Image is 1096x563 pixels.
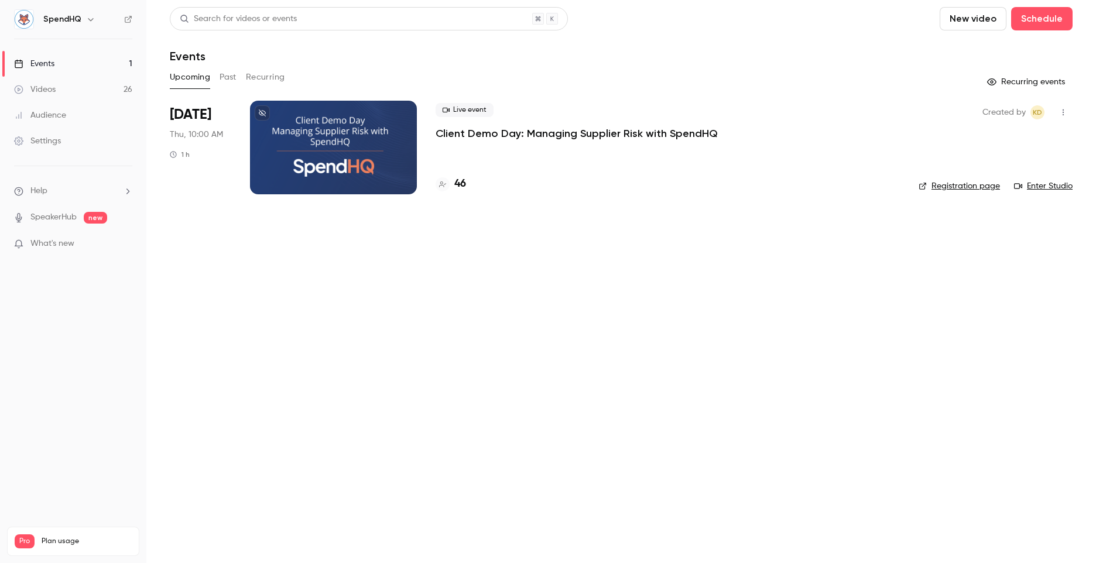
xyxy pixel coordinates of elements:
[180,13,297,25] div: Search for videos or events
[982,105,1026,119] span: Created by
[30,211,77,224] a: SpeakerHub
[454,176,466,192] h4: 46
[982,73,1073,91] button: Recurring events
[170,150,190,159] div: 1 h
[30,185,47,197] span: Help
[940,7,1006,30] button: New video
[14,185,132,197] li: help-dropdown-opener
[436,103,494,117] span: Live event
[1030,105,1044,119] span: Kelly Divine
[43,13,81,25] h6: SpendHQ
[14,135,61,147] div: Settings
[220,68,237,87] button: Past
[84,212,107,224] span: new
[919,180,1000,192] a: Registration page
[170,49,205,63] h1: Events
[14,84,56,95] div: Videos
[14,109,66,121] div: Audience
[436,126,718,140] a: Client Demo Day: Managing Supplier Risk with SpendHQ
[1014,180,1073,192] a: Enter Studio
[170,68,210,87] button: Upcoming
[246,68,285,87] button: Recurring
[436,176,466,192] a: 46
[42,537,132,546] span: Plan usage
[15,534,35,548] span: Pro
[1033,105,1042,119] span: KD
[170,129,223,140] span: Thu, 10:00 AM
[15,10,33,29] img: SpendHQ
[30,238,74,250] span: What's new
[1011,7,1073,30] button: Schedule
[118,239,132,249] iframe: Noticeable Trigger
[170,101,231,194] div: Aug 28 Thu, 10:00 AM (America/New York)
[14,58,54,70] div: Events
[170,105,211,124] span: [DATE]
